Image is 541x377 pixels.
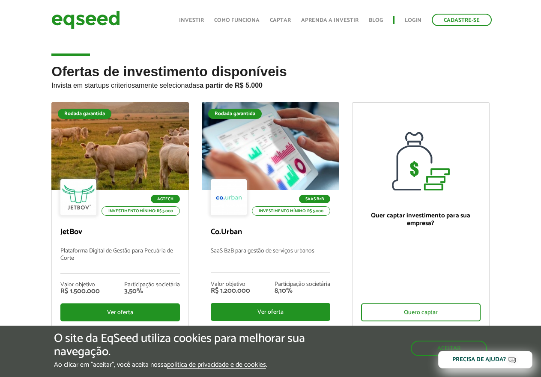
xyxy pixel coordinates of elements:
a: Cadastre-se [432,14,492,26]
strong: a partir de R$ 5.000 [200,82,263,89]
div: Ver oferta [60,303,180,321]
img: EqSeed [51,9,120,31]
h5: O site da EqSeed utiliza cookies para melhorar sua navegação. [54,332,314,359]
p: Investimento mínimo: R$ 5.000 [252,206,330,216]
p: Investimento mínimo: R$ 5.000 [102,206,180,216]
div: 3,50% [124,288,180,295]
p: Invista em startups criteriosamente selecionadas [51,79,490,89]
div: Participação societária [124,282,180,288]
p: Quer captar investimento para sua empresa? [361,212,481,227]
p: Plataforma Digital de Gestão para Pecuária de Corte [60,248,180,273]
div: Participação societária [275,282,330,288]
a: Rodada garantida SaaS B2B Investimento mínimo: R$ 5.000 Co.Urban SaaS B2B para gestão de serviços... [202,102,339,328]
p: SaaS B2B para gestão de serviços urbanos [211,248,330,273]
div: Valor objetivo [211,282,250,288]
a: política de privacidade e de cookies [167,362,266,369]
a: Quer captar investimento para sua empresa? Quero captar [352,102,490,328]
a: Captar [270,18,291,23]
div: 8,10% [275,288,330,294]
div: R$ 1.500.000 [60,288,100,295]
a: Aprenda a investir [301,18,359,23]
p: Ao clicar em "aceitar", você aceita nossa . [54,361,314,369]
div: Rodada garantida [58,109,111,119]
p: Agtech [151,195,180,203]
a: Rodada garantida Agtech Investimento mínimo: R$ 5.000 JetBov Plataforma Digital de Gestão para Pe... [51,102,189,328]
p: Co.Urban [211,228,330,237]
a: Investir [179,18,204,23]
a: Como funciona [214,18,260,23]
div: Quero captar [361,303,481,321]
div: Ver oferta [211,303,330,321]
a: Blog [369,18,383,23]
a: Login [405,18,421,23]
div: R$ 1.200.000 [211,288,250,294]
h2: Ofertas de investimento disponíveis [51,64,490,102]
div: Valor objetivo [60,282,100,288]
p: JetBov [60,228,180,237]
p: SaaS B2B [299,195,330,203]
button: Aceitar [411,341,487,356]
div: Rodada garantida [208,109,262,119]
